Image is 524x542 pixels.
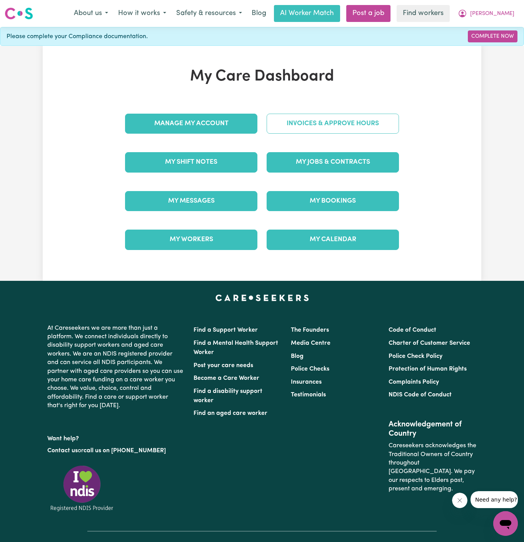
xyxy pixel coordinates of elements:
a: Find a disability support worker [194,388,262,404]
a: Become a Care Worker [194,375,259,381]
img: Careseekers logo [5,7,33,20]
p: Careseekers acknowledges the Traditional Owners of Country throughout [GEOGRAPHIC_DATA]. We pay o... [389,438,477,496]
a: Protection of Human Rights [389,366,467,372]
a: Post a job [346,5,390,22]
p: At Careseekers we are more than just a platform. We connect individuals directly to disability su... [47,321,184,413]
a: Find a Mental Health Support Worker [194,340,278,356]
a: My Shift Notes [125,152,257,172]
h1: My Care Dashboard [120,67,404,86]
a: Find workers [397,5,450,22]
a: Careseekers home page [215,295,309,301]
a: Manage My Account [125,114,257,134]
a: The Founders [291,327,329,333]
a: Charter of Customer Service [389,340,470,346]
a: Testimonials [291,392,326,398]
button: Safety & resources [171,5,247,22]
p: or [47,443,184,458]
a: Police Check Policy [389,353,442,359]
a: Blog [291,353,304,359]
a: AI Worker Match [274,5,340,22]
button: How it works [113,5,171,22]
img: Registered NDIS provider [47,464,117,512]
a: Media Centre [291,340,330,346]
button: My Account [453,5,519,22]
a: Code of Conduct [389,327,436,333]
a: My Calendar [267,230,399,250]
iframe: Close message [452,493,467,508]
span: [PERSON_NAME] [470,10,514,18]
a: My Bookings [267,191,399,211]
button: About us [69,5,113,22]
a: Careseekers logo [5,5,33,22]
a: Invoices & Approve Hours [267,114,399,134]
a: My Workers [125,230,257,250]
h2: Acknowledgement of Country [389,420,477,438]
a: Find a Support Worker [194,327,258,333]
a: Complaints Policy [389,379,439,385]
a: Find an aged care worker [194,410,267,416]
a: Complete Now [468,30,517,42]
iframe: Message from company [471,491,518,508]
a: Police Checks [291,366,329,372]
iframe: Button to launch messaging window [493,511,518,536]
a: NDIS Code of Conduct [389,392,452,398]
span: Please complete your Compliance documentation. [7,32,148,41]
a: Contact us [47,448,78,454]
p: Want help? [47,431,184,443]
a: Post your care needs [194,362,253,369]
a: My Jobs & Contracts [267,152,399,172]
a: call us on [PHONE_NUMBER] [83,448,166,454]
a: Blog [247,5,271,22]
a: My Messages [125,191,257,211]
a: Insurances [291,379,322,385]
